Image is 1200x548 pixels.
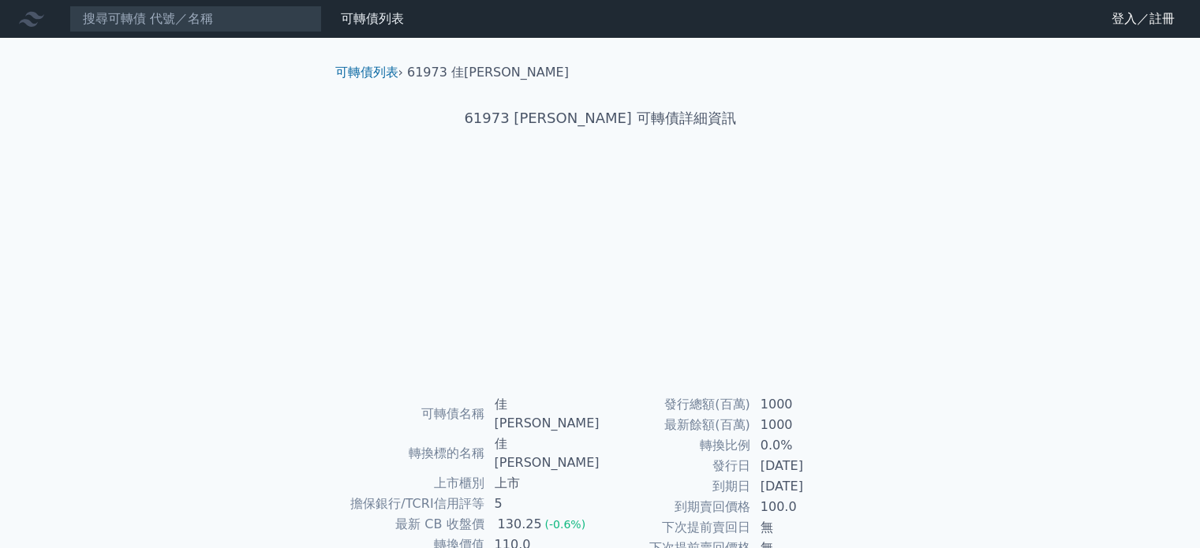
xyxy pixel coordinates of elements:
a: 可轉債列表 [335,65,398,80]
td: 5 [485,494,600,514]
td: 轉換標的名稱 [342,434,485,473]
td: 上市 [485,473,600,494]
td: 到期日 [600,476,751,497]
td: 1000 [751,415,859,435]
a: 可轉債列表 [341,11,404,26]
td: 發行日 [600,456,751,476]
a: 登入／註冊 [1099,6,1187,32]
td: 下次提前賣回日 [600,517,751,538]
span: (-0.6%) [545,518,586,531]
li: 61973 佳[PERSON_NAME] [407,63,569,82]
td: 發行總額(百萬) [600,394,751,415]
td: 佳[PERSON_NAME] [485,434,600,473]
td: 0.0% [751,435,859,456]
td: 100.0 [751,497,859,517]
li: › [335,63,403,82]
div: 130.25 [495,515,545,534]
td: [DATE] [751,476,859,497]
td: 佳[PERSON_NAME] [485,394,600,434]
input: 搜尋可轉債 代號／名稱 [69,6,322,32]
td: 1000 [751,394,859,415]
h1: 61973 [PERSON_NAME] 可轉債詳細資訊 [323,107,878,129]
td: 最新 CB 收盤價 [342,514,485,535]
td: 可轉債名稱 [342,394,485,434]
td: 上市櫃別 [342,473,485,494]
td: 轉換比例 [600,435,751,456]
td: [DATE] [751,456,859,476]
td: 無 [751,517,859,538]
td: 到期賣回價格 [600,497,751,517]
td: 擔保銀行/TCRI信用評等 [342,494,485,514]
td: 最新餘額(百萬) [600,415,751,435]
